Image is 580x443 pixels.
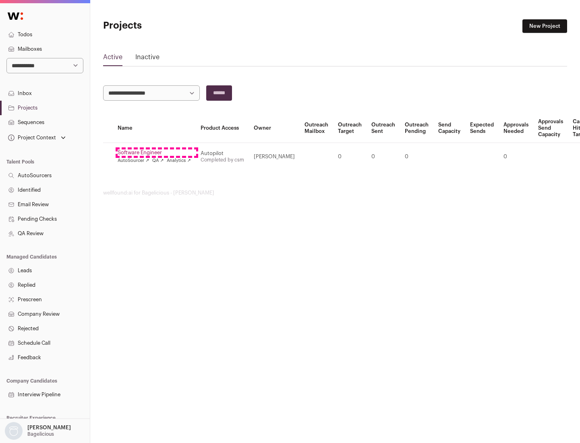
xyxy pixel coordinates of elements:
[367,143,400,171] td: 0
[300,114,333,143] th: Outreach Mailbox
[27,424,71,431] p: [PERSON_NAME]
[103,190,567,196] footer: wellfound:ai for Bagelicious - [PERSON_NAME]
[499,114,533,143] th: Approvals Needed
[103,52,122,65] a: Active
[201,150,244,157] div: Autopilot
[103,19,258,32] h1: Projects
[152,157,164,164] a: QA ↗
[333,143,367,171] td: 0
[3,422,72,440] button: Open dropdown
[400,143,433,171] td: 0
[499,143,533,171] td: 0
[6,135,56,141] div: Project Context
[118,157,149,164] a: AutoSourcer ↗
[249,114,300,143] th: Owner
[196,114,249,143] th: Product Access
[433,114,465,143] th: Send Capacity
[333,114,367,143] th: Outreach Target
[249,143,300,171] td: [PERSON_NAME]
[533,114,568,143] th: Approvals Send Capacity
[113,114,196,143] th: Name
[5,422,23,440] img: nopic.png
[465,114,499,143] th: Expected Sends
[135,52,159,65] a: Inactive
[522,19,567,33] a: New Project
[27,431,54,437] p: Bagelicious
[400,114,433,143] th: Outreach Pending
[6,132,67,143] button: Open dropdown
[201,157,244,162] a: Completed by csm
[118,149,191,156] a: Software Engineer
[3,8,27,24] img: Wellfound
[167,157,191,164] a: Analytics ↗
[367,114,400,143] th: Outreach Sent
